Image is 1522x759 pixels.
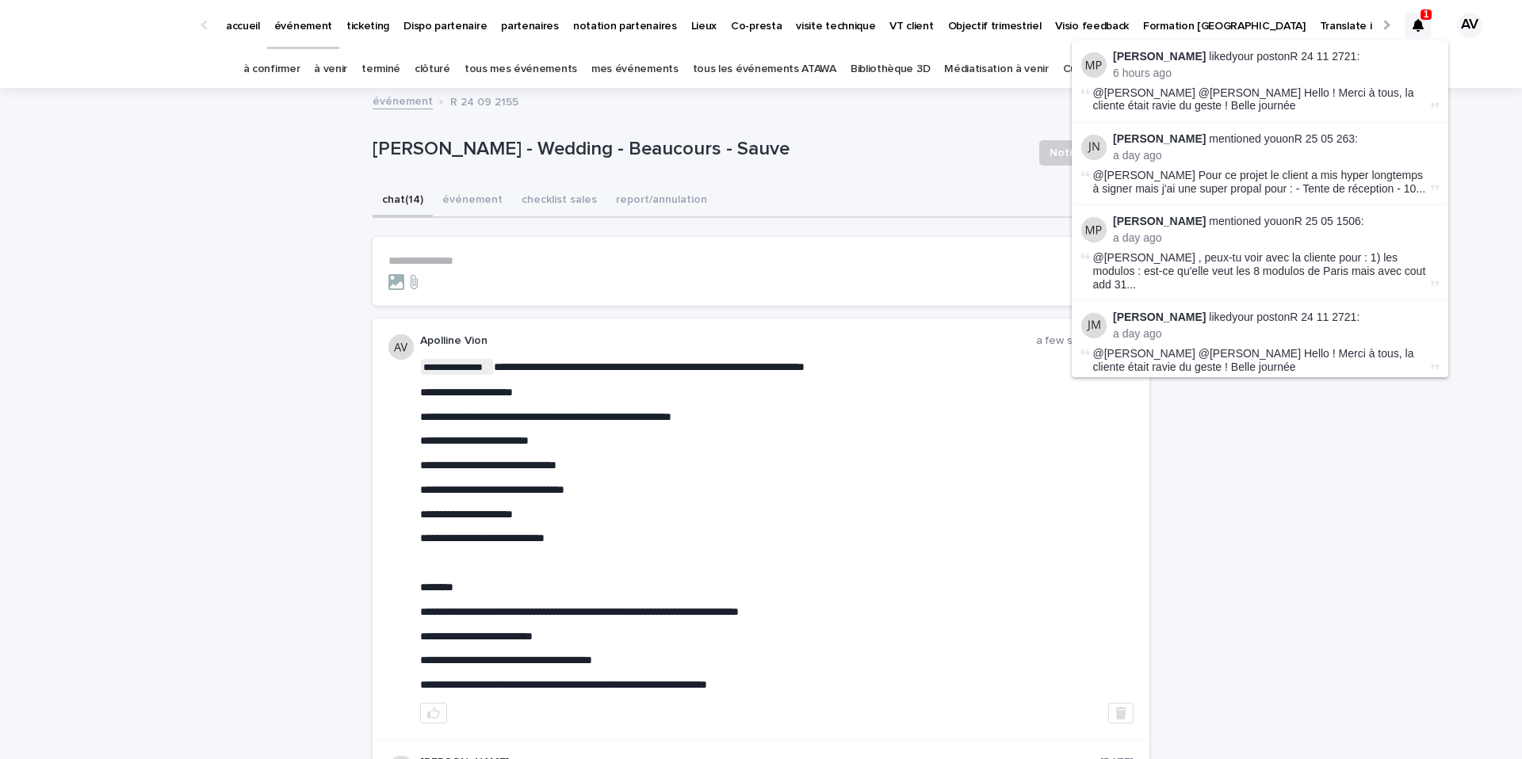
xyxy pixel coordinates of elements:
[433,185,512,218] button: événement
[591,51,679,88] a: mes événements
[420,703,447,723] button: like this post
[1081,217,1107,242] img: Maureen Pilaud
[1093,86,1414,113] span: @[PERSON_NAME] @[PERSON_NAME] Hello ! Merci à tous, la cliente était ravie du geste ! Belle journée
[415,51,450,88] a: clôturé
[1113,132,1439,146] p: mentioned you on :
[944,51,1049,88] a: Médiatisation à venir
[512,185,606,218] button: checklist sales
[1081,52,1107,78] img: Maureen Pilaud
[373,91,433,109] a: événement
[1113,231,1439,245] p: a day ago
[32,10,185,41] img: Ls34BcGeRexTGTNfXpUC
[1424,9,1429,20] p: 1
[1093,251,1428,291] span: @[PERSON_NAME] , peux-tu voir avec la cliente pour : 1) les modulos : est-ce qu'elle veut les 8 m...
[1294,132,1355,145] a: R 25 05 263
[1093,169,1428,196] span: @[PERSON_NAME] Pour ce projet le client a mis hyper longtemps à signer mais j'ai une super propal...
[1050,145,1139,161] span: Notifier par email
[314,51,347,88] a: à venir
[1108,703,1134,723] button: Delete post
[1405,13,1431,38] div: 1
[1113,149,1439,162] p: a day ago
[1063,51,1157,88] a: Customer Success
[373,138,1027,161] p: [PERSON_NAME] - Wedding - Beaucours - Sauve
[1113,215,1206,227] strong: [PERSON_NAME]
[465,51,577,88] a: tous mes événements
[420,334,1036,348] p: Apolline Vion
[1093,347,1414,373] span: @[PERSON_NAME] @[PERSON_NAME] Hello ! Merci à tous, la cliente était ravie du geste ! Belle journée
[1457,13,1482,38] div: AV
[1081,135,1107,160] img: Jeanne Nogrix
[1036,334,1134,348] p: a few seconds ago
[1113,50,1439,63] p: liked your post on R 24 11 2721 :
[373,185,433,218] button: chat (14)
[1113,67,1439,80] p: 6 hours ago
[1294,215,1361,227] a: R 25 05 1506
[361,51,400,88] a: terminé
[1113,311,1206,323] strong: [PERSON_NAME]
[693,51,836,88] a: tous les événements ATAWA
[1113,311,1439,324] p: liked your post on R 24 11 2721 :
[450,92,518,109] p: R 24 09 2155
[1081,313,1107,338] img: Julien Mathieu
[1113,50,1206,63] strong: [PERSON_NAME]
[1113,132,1206,145] strong: [PERSON_NAME]
[1039,140,1149,166] button: Notifier par email
[851,51,930,88] a: Bibliothèque 3D
[606,185,717,218] button: report/annulation
[243,51,300,88] a: à confirmer
[1113,327,1439,341] p: a day ago
[1113,215,1439,228] p: mentioned you on :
